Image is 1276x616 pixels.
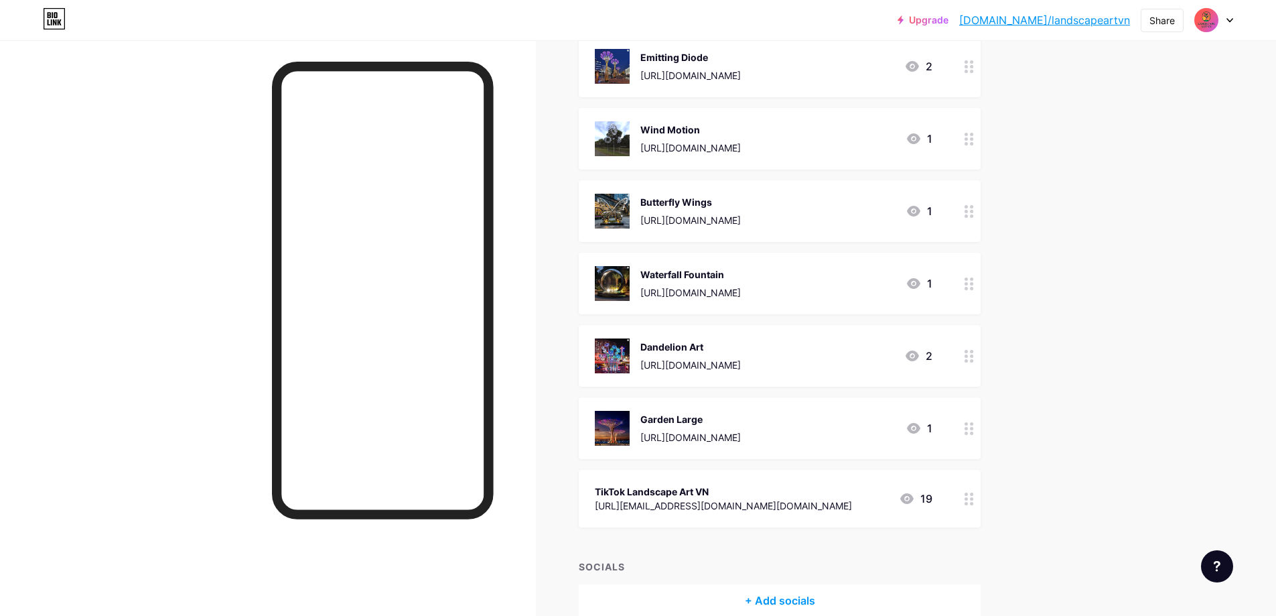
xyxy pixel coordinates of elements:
[595,266,630,301] img: Waterfall Fountain
[640,68,741,82] div: [URL][DOMAIN_NAME]
[899,491,932,507] div: 19
[595,121,630,156] img: Wind Motion
[640,141,741,155] div: [URL][DOMAIN_NAME]
[906,420,932,436] div: 1
[640,50,741,64] div: Emitting Diode
[640,195,741,209] div: Butterfly Wings
[640,286,741,300] div: [URL][DOMAIN_NAME]
[640,267,741,282] div: Waterfall Fountain
[595,49,630,84] img: Emitting Diode
[595,499,852,513] div: [URL][EMAIL_ADDRESS][DOMAIN_NAME][DOMAIN_NAME]
[595,338,630,373] img: Dandelion Art
[595,194,630,229] img: Butterfly Wings
[640,412,741,426] div: Garden Large
[640,213,741,227] div: [URL][DOMAIN_NAME]
[579,560,981,574] div: SOCIALS
[906,131,932,147] div: 1
[906,203,932,219] div: 1
[1149,13,1175,27] div: Share
[640,358,741,372] div: [URL][DOMAIN_NAME]
[959,12,1130,28] a: [DOMAIN_NAME]/landscapeartvn
[904,348,932,364] div: 2
[640,340,741,354] div: Dandelion Art
[898,15,948,25] a: Upgrade
[595,411,630,446] img: Garden Large
[904,58,932,74] div: 2
[595,485,852,499] div: TikTok Landscape Art VN
[1194,7,1219,33] img: landscapeartvn
[640,430,741,444] div: [URL][DOMAIN_NAME]
[906,275,932,292] div: 1
[640,123,741,137] div: Wind Motion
